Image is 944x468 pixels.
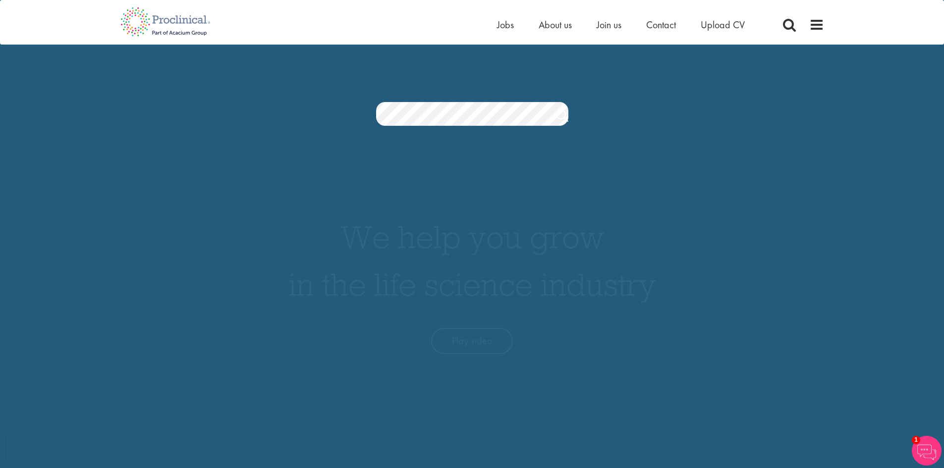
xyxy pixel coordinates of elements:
a: About us [539,18,572,31]
a: Jobs [497,18,514,31]
img: tab_domain_overview_orange.svg [34,58,42,66]
div: v 4.0.25 [28,16,49,24]
img: logo_orange.svg [16,16,24,24]
img: website_grey.svg [16,26,24,35]
div: ドメイン概要 [45,59,83,66]
div: キーワード流入 [115,59,160,66]
a: Join us [597,18,621,31]
div: ドメイン: [DOMAIN_NAME] [26,26,114,35]
a: Upload CV [701,18,745,31]
a: Job search submit button [556,107,568,127]
span: 1 [912,436,920,444]
img: tab_keywords_by_traffic_grey.svg [104,58,112,66]
img: Chatbot [912,436,942,466]
a: Contact [646,18,676,31]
